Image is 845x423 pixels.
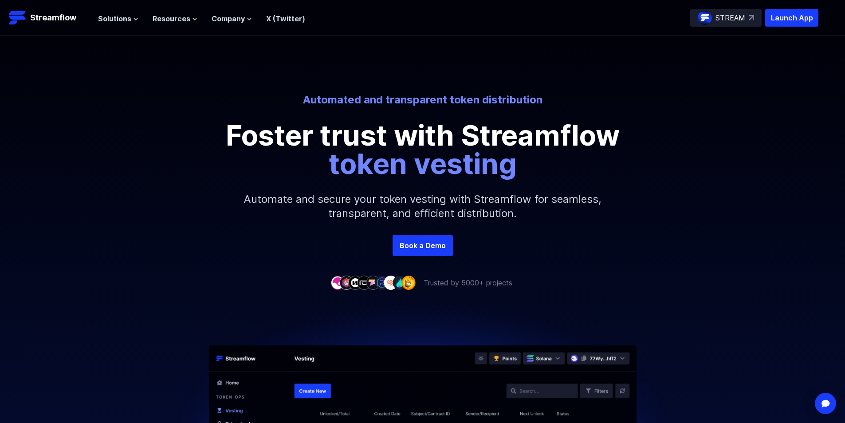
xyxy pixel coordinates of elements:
img: company-5 [366,276,380,289]
img: company-9 [401,276,416,289]
span: token vesting [329,146,517,181]
span: Company [212,13,245,24]
a: X (Twitter) [266,14,305,23]
img: streamflow-logo-circle.png [698,11,712,25]
img: Streamflow Logo [9,9,27,27]
img: top-right-arrow.svg [749,15,754,20]
p: STREAM [715,12,745,23]
p: Streamflow [30,12,76,24]
span: Resources [153,13,190,24]
img: company-6 [375,276,389,289]
img: company-2 [339,276,354,289]
span: Solutions [98,13,131,24]
button: Company [212,13,252,24]
button: Launch App [765,9,818,27]
img: company-1 [330,276,345,289]
img: company-7 [384,276,398,289]
button: Solutions [98,13,138,24]
img: company-4 [357,276,371,289]
p: Automate and secure your token vesting with Streamflow for seamless, transparent, and efficient d... [232,178,613,235]
p: Trusted by 5000+ projects [424,277,512,288]
p: Automated and transparent token distribution [177,93,668,107]
a: STREAM [690,9,762,27]
div: Open Intercom Messenger [815,393,836,414]
a: Streamflow [9,9,89,27]
a: Book a Demo [393,235,453,256]
img: company-3 [348,276,362,289]
p: Foster trust with Streamflow [223,121,622,178]
button: Resources [153,13,197,24]
img: company-8 [393,276,407,289]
